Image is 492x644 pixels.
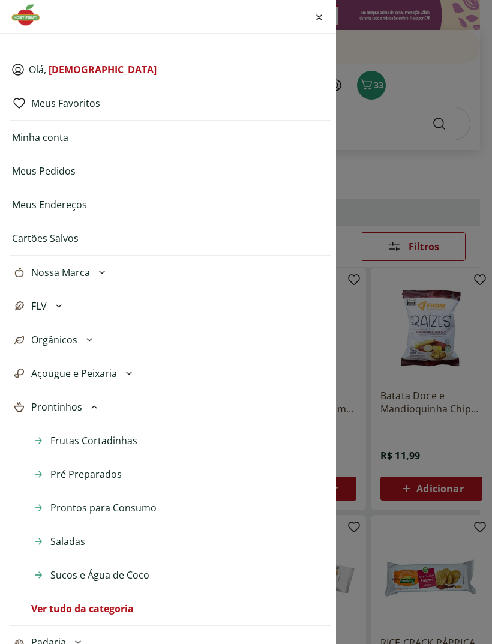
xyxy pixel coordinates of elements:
span: Açougue e Peixaria [31,366,117,381]
a: Saladas [31,534,85,549]
a: Meus Pedidos [12,164,76,178]
button: Orgânicos [10,323,331,357]
span: Pré Preparados [50,467,122,481]
span: Prontos para Consumo [50,501,157,515]
span: Sucos e Água de Coco [50,568,149,582]
span: Frutas Cortadinhas [50,433,137,448]
button: Açougue e Peixaria [10,357,331,390]
a: Ver tudo da categoria [31,601,134,616]
span: Orgânicos [31,333,77,347]
a: Sucos e Água de Coco [31,568,149,582]
button: Nossa Marca [10,256,331,289]
button: Prontinhos [10,390,331,424]
span: FLV [31,299,47,313]
span: Olá, [29,62,322,77]
a: Frutas Cortadinhas [31,433,137,448]
button: FLV [10,289,331,323]
span: [DEMOGRAPHIC_DATA] [49,62,157,77]
a: Pré Preparados [31,467,122,481]
a: Prontos para Consumo [31,501,157,515]
a: Cartões Salvos [12,231,79,245]
span: Saladas [50,534,85,549]
a: Minha conta [12,130,68,145]
button: Fechar menu [312,2,326,31]
img: Hortifruti [10,3,50,27]
span: Prontinhos [31,400,82,414]
a: Meus Endereços [12,197,87,212]
a: Meus Favoritos [31,96,100,110]
span: Nossa Marca [31,265,90,280]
